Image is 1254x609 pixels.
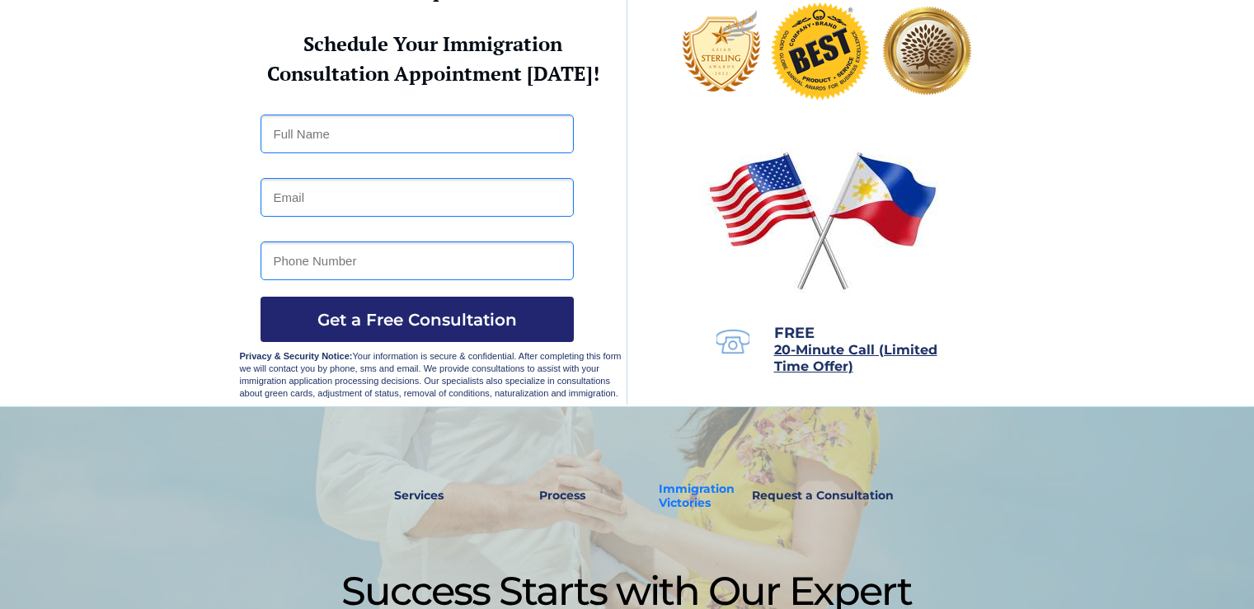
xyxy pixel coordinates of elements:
[261,115,574,153] input: Full Name
[531,477,594,515] a: Process
[383,477,455,515] a: Services
[394,488,444,503] strong: Services
[744,477,901,515] a: Request a Consultation
[774,342,937,374] span: 20-Minute Call (Limited Time Offer)
[659,481,735,510] strong: Immigration Victories
[267,60,599,87] strong: Consultation Appointment [DATE]!
[261,297,574,342] button: Get a Free Consultation
[539,488,585,503] strong: Process
[261,178,574,217] input: Email
[261,310,574,330] span: Get a Free Consultation
[240,351,622,398] span: Your information is secure & confidential. After completing this form we will contact you by phon...
[774,324,815,342] span: FREE
[303,30,562,57] strong: Schedule Your Immigration
[774,344,937,373] a: 20-Minute Call (Limited Time Offer)
[652,477,707,515] a: Immigration Victories
[261,241,574,280] input: Phone Number
[752,488,894,503] strong: Request a Consultation
[240,351,353,361] strong: Privacy & Security Notice:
